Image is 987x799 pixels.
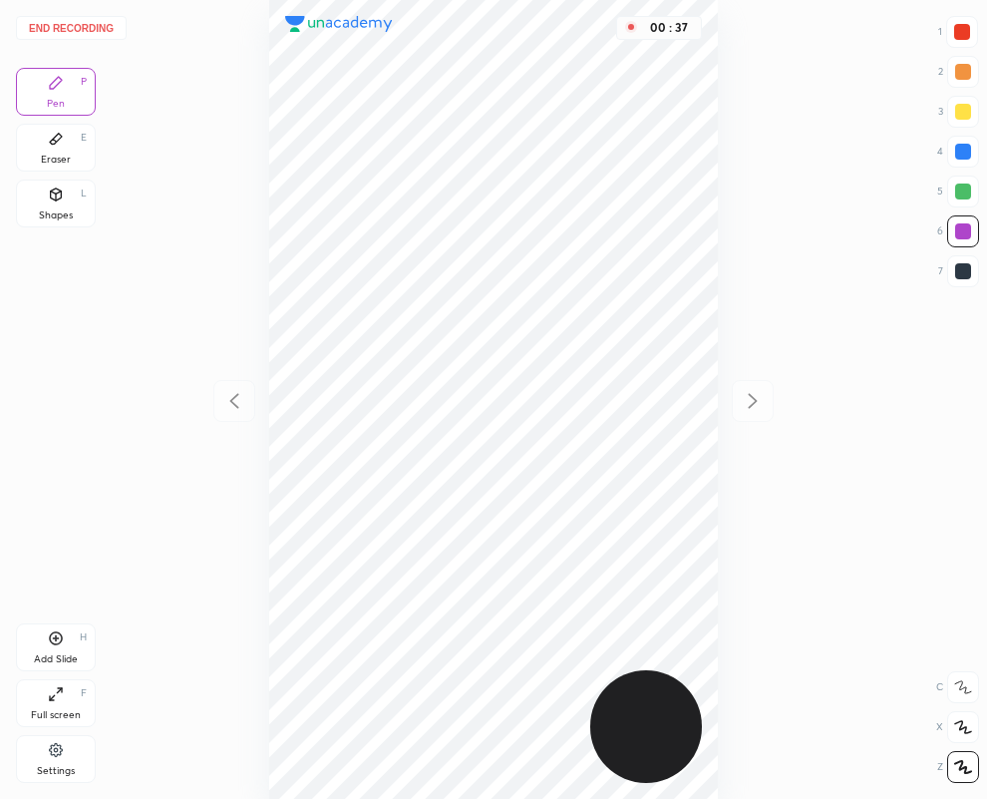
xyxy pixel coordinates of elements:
[938,16,978,48] div: 1
[937,215,979,247] div: 6
[936,711,979,743] div: X
[81,189,87,199] div: L
[47,99,65,109] div: Pen
[938,56,979,88] div: 2
[937,751,979,783] div: Z
[81,133,87,143] div: E
[81,688,87,698] div: F
[936,671,979,703] div: C
[41,155,71,165] div: Eraser
[938,255,979,287] div: 7
[31,710,81,720] div: Full screen
[937,176,979,207] div: 5
[285,16,393,32] img: logo.38c385cc.svg
[34,654,78,664] div: Add Slide
[39,210,73,220] div: Shapes
[937,136,979,168] div: 4
[16,16,127,40] button: End recording
[37,766,75,776] div: Settings
[80,632,87,642] div: H
[938,96,979,128] div: 3
[81,77,87,87] div: P
[645,21,693,35] div: 00 : 37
